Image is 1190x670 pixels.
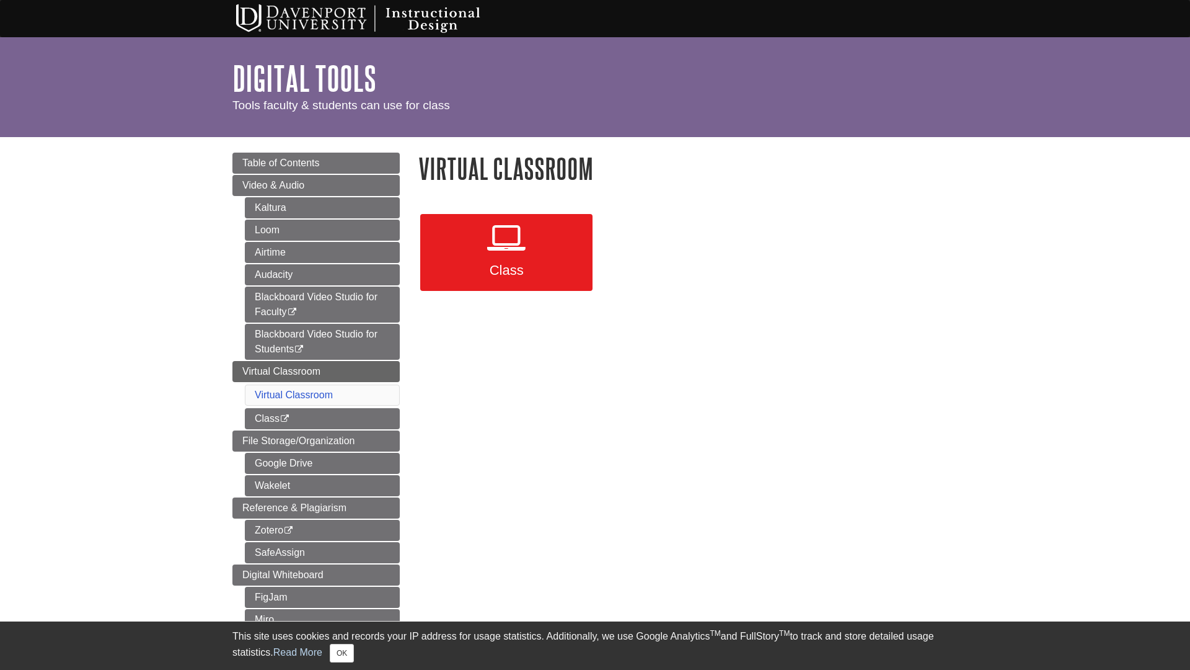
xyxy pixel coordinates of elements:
span: File Storage/Organization [242,435,355,446]
a: FigJam [245,587,400,608]
a: Kaltura [245,197,400,218]
a: Zotero [245,520,400,541]
span: Tools faculty & students can use for class [232,99,450,112]
a: Virtual Classroom [232,361,400,382]
a: Blackboard Video Studio for Faculty [245,287,400,323]
a: Miro [245,609,400,630]
h1: Virtual Classroom [418,153,958,184]
a: Loom [245,220,400,241]
span: Digital Whiteboard [242,569,324,580]
i: This link opens in a new window [294,346,304,354]
span: Class [430,262,583,279]
a: Virtual Classroom [255,390,333,400]
sup: TM [779,629,790,638]
a: Digital Tools [232,59,376,97]
a: Airtime [245,242,400,263]
img: Davenport University Instructional Design [226,3,524,34]
a: Wakelet [245,475,400,496]
div: This site uses cookies and records your IP address for usage statistics. Additionally, we use Goo... [232,629,958,663]
a: Class [245,408,400,429]
a: File Storage/Organization [232,431,400,452]
a: Reference & Plagiarism [232,498,400,519]
a: Audacity [245,264,400,285]
button: Close [330,644,354,663]
span: Video & Audio [242,180,304,190]
span: Virtual Classroom [242,366,320,377]
i: This link opens in a new window [283,527,294,535]
a: Google Drive [245,453,400,474]
a: Blackboard Video Studio for Students [245,324,400,360]
a: Video & Audio [232,175,400,196]
span: Reference & Plagiarism [242,502,346,513]
sup: TM [710,629,720,638]
a: Table of Contents [232,153,400,174]
a: Read More [273,647,322,658]
span: Table of Contents [242,158,320,168]
a: SafeAssign [245,542,400,563]
a: Digital Whiteboard [232,565,400,586]
a: Class [420,214,593,291]
i: This link opens in a new window [287,308,297,316]
i: This link opens in a new window [280,415,290,423]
